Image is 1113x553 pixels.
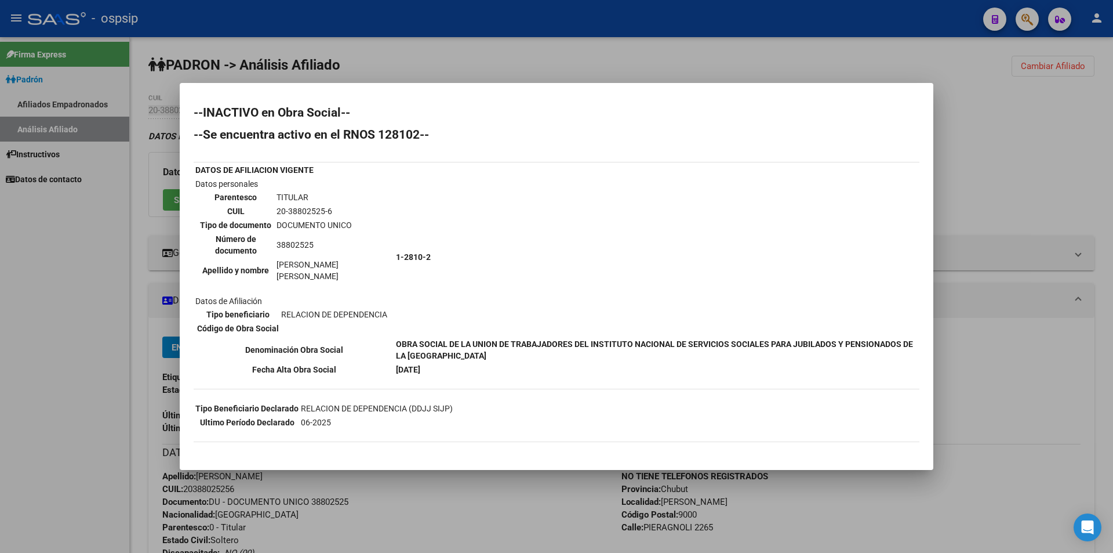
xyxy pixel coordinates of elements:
[195,455,239,468] th: Obra Social
[276,233,392,257] td: 38802525
[197,308,279,321] th: Tipo beneficiario
[298,455,405,468] th: Tipo Beneficiario
[197,322,279,335] th: Código de Obra Social
[530,455,632,468] th: Motivo
[195,165,314,175] b: DATOS DE AFILIACION VIGENTE
[197,219,275,232] th: Tipo de documento
[281,308,388,321] td: RELACION DE DEPENDENCIA
[396,252,431,262] b: 1-2810-2
[396,365,420,374] b: [DATE]
[195,338,394,362] th: Denominación Obra Social
[194,129,919,140] h2: --Se encuentra activo en el RNOS 128102--
[197,233,275,257] th: Número de documento
[276,205,392,218] td: 20-38802525-6
[194,107,919,118] h2: --INACTIVO en Obra Social--
[197,205,275,218] th: CUIL
[195,363,394,376] th: Fecha Alta Obra Social
[276,219,392,232] td: DOCUMENTO UNICO
[197,258,275,283] th: Apellido y nombre
[195,416,299,429] th: Ultimo Período Declarado
[406,455,529,468] th: Fecha Alta/[GEOGRAPHIC_DATA]
[195,402,299,415] th: Tipo Beneficiario Declarado
[300,416,453,429] td: 06-2025
[197,191,275,204] th: Parentesco
[276,191,392,204] td: TITULAR
[240,455,297,468] th: CUIL Titular
[300,402,453,415] td: RELACION DE DEPENDENCIA (DDJJ SIJP)
[396,339,913,360] b: OBRA SOCIAL DE LA UNION DE TRABAJADORES DEL INSTITUTO NACIONAL DE SERVICIOS SOCIALES PARA JUBILAD...
[276,258,392,283] td: [PERSON_NAME] [PERSON_NAME]
[195,178,394,337] td: Datos personales Datos de Afiliación
[1074,514,1101,541] div: Open Intercom Messenger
